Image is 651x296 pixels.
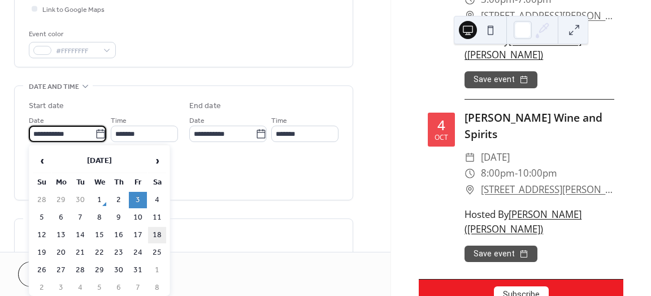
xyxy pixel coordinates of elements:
[90,174,108,191] th: We
[71,192,89,208] td: 30
[90,262,108,278] td: 29
[110,280,128,296] td: 6
[465,71,537,88] button: Save event
[110,227,128,243] td: 16
[33,244,51,261] td: 19
[148,209,166,226] td: 11
[33,227,51,243] td: 12
[33,149,50,172] span: ‹
[71,262,89,278] td: 28
[271,115,287,127] span: Time
[90,227,108,243] td: 15
[33,209,51,226] td: 5
[52,192,70,208] td: 29
[52,244,70,261] td: 20
[29,115,44,127] span: Date
[71,174,89,191] th: Tu
[189,100,221,112] div: End date
[129,244,147,261] td: 24
[129,209,147,226] td: 10
[29,100,64,112] div: Start date
[52,209,70,226] td: 6
[33,262,51,278] td: 26
[42,4,105,16] span: Link to Google Maps
[90,244,108,261] td: 22
[435,134,448,141] div: Oct
[52,280,70,296] td: 3
[465,8,475,24] div: ​
[90,209,108,226] td: 8
[148,262,166,278] td: 1
[29,81,79,93] span: Date and time
[148,227,166,243] td: 18
[481,8,614,24] a: [STREET_ADDRESS][PERSON_NAME]
[465,34,581,61] a: [PERSON_NAME] ([PERSON_NAME])
[149,149,166,172] span: ›
[33,192,51,208] td: 28
[437,118,445,132] div: 4
[71,280,89,296] td: 4
[29,28,114,40] div: Event color
[465,207,614,235] div: Hosted By
[465,165,475,182] div: ​
[465,208,581,235] a: [PERSON_NAME] ([PERSON_NAME])
[148,280,166,296] td: 8
[148,192,166,208] td: 4
[18,261,88,287] button: Cancel
[33,280,51,296] td: 2
[110,244,128,261] td: 23
[52,262,70,278] td: 27
[481,165,515,182] span: 8:00pm
[129,262,147,278] td: 31
[148,174,166,191] th: Sa
[465,182,475,198] div: ​
[189,115,205,127] span: Date
[110,192,128,208] td: 2
[465,149,475,166] div: ​
[465,246,537,263] button: Save event
[71,244,89,261] td: 21
[90,280,108,296] td: 5
[52,174,70,191] th: Mo
[465,110,614,143] div: [PERSON_NAME] Wine and Spirits
[56,45,98,57] span: #FFFFFFFF
[129,174,147,191] th: Fr
[110,262,128,278] td: 30
[481,182,614,198] a: [STREET_ADDRESS][PERSON_NAME]
[129,192,147,208] td: 3
[148,244,166,261] td: 25
[129,227,147,243] td: 17
[33,174,51,191] th: Su
[111,115,127,127] span: Time
[71,209,89,226] td: 7
[110,174,128,191] th: Th
[71,227,89,243] td: 14
[52,149,147,173] th: [DATE]
[90,192,108,208] td: 1
[481,149,510,166] span: [DATE]
[465,33,614,62] div: Hosted By
[52,227,70,243] td: 13
[515,165,518,182] span: -
[129,280,147,296] td: 7
[110,209,128,226] td: 9
[518,165,557,182] span: 10:00pm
